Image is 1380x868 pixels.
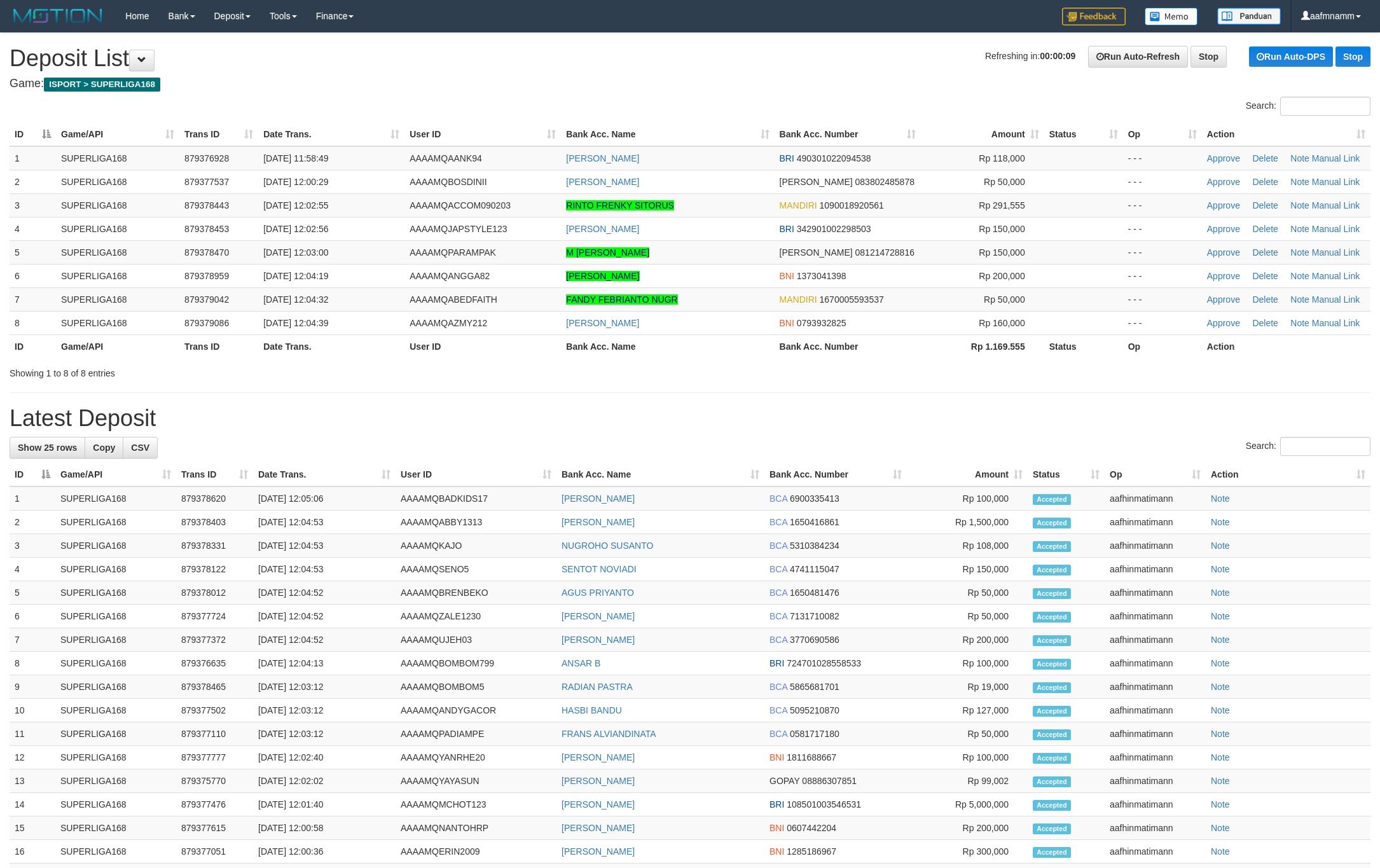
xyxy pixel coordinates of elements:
[566,153,639,163] a: [PERSON_NAME]
[55,628,176,652] td: SUPERLIGA168
[253,699,396,722] td: [DATE] 12:03:12
[176,605,253,628] td: 879377724
[258,123,404,146] th: Date Trans.: activate to sort column ascending
[10,362,565,380] div: Showing 1 to 8 of 8 entries
[1290,153,1309,163] a: Note
[979,200,1025,210] span: Rp 291,555
[18,443,77,453] span: Show 25 rows
[984,177,1025,187] span: Rp 50,000
[562,705,622,715] a: HASBI BANDU
[396,486,556,511] td: AAAAMQBADKIDS17
[1033,518,1071,528] span: Accepted
[1105,463,1206,486] th: Op: activate to sort column ascending
[1211,493,1230,504] a: Note
[253,463,396,486] th: Date Trans.: activate to sort column ascending
[1290,177,1309,187] a: Note
[790,517,839,527] span: Copy 1650416861 to clipboard
[1105,675,1206,699] td: aafhinmatimann
[1207,294,1240,305] a: Approve
[855,247,914,258] span: Copy 081214728816 to clipboard
[253,534,396,558] td: [DATE] 12:04:53
[562,517,635,527] a: [PERSON_NAME]
[410,177,486,187] span: AAAAMQBOSDINII
[562,752,635,762] a: [PERSON_NAME]
[184,247,229,258] span: 879378470
[855,177,914,187] span: Copy 083802485878 to clipboard
[562,682,633,692] a: RADIAN PASTRA
[780,177,853,187] span: [PERSON_NAME]
[258,334,404,358] th: Date Trans.
[1202,334,1370,358] th: Action
[775,123,921,146] th: Bank Acc. Number: activate to sort column ascending
[1105,558,1206,581] td: aafhinmatimann
[10,463,55,486] th: ID: activate to sort column descending
[1252,271,1278,281] a: Delete
[979,318,1025,328] span: Rp 160,000
[263,294,328,305] span: [DATE] 12:04:32
[1206,463,1370,486] th: Action: activate to sort column ascending
[769,541,787,551] span: BCA
[10,652,55,675] td: 8
[562,611,635,621] a: [PERSON_NAME]
[769,635,787,645] span: BCA
[55,486,176,511] td: SUPERLIGA168
[56,217,179,240] td: SUPERLIGA168
[410,224,507,234] span: AAAAMQJAPSTYLE123
[562,493,635,504] a: [PERSON_NAME]
[1312,224,1360,234] a: Manual Link
[907,511,1028,534] td: Rp 1,500,000
[1123,170,1202,193] td: - - -
[985,51,1075,61] span: Refreshing in:
[1246,437,1370,456] label: Search:
[566,247,649,258] a: M [PERSON_NAME]
[780,247,853,258] span: [PERSON_NAME]
[769,588,787,598] span: BCA
[562,729,656,739] a: FRANS ALVIANDINATA
[1105,581,1206,605] td: aafhinmatimann
[979,153,1025,163] span: Rp 118,000
[1033,612,1071,623] span: Accepted
[176,628,253,652] td: 879377372
[56,193,179,217] td: SUPERLIGA168
[253,628,396,652] td: [DATE] 12:04:52
[566,318,639,328] a: [PERSON_NAME]
[55,463,176,486] th: Game/API: activate to sort column ascending
[562,823,635,833] a: [PERSON_NAME]
[1252,177,1278,187] a: Delete
[1105,534,1206,558] td: aafhinmatimann
[396,675,556,699] td: AAAAMQBOMBOM5
[1312,318,1360,328] a: Manual Link
[1207,200,1240,210] a: Approve
[404,123,561,146] th: User ID: activate to sort column ascending
[1211,846,1230,857] a: Note
[566,224,639,234] a: [PERSON_NAME]
[55,675,176,699] td: SUPERLIGA168
[566,177,639,187] a: [PERSON_NAME]
[85,437,123,458] a: Copy
[1062,8,1126,25] img: Feedback.jpg
[780,318,794,328] span: BNI
[566,294,677,305] a: FANDY FEBRIANTO NUGR
[797,224,871,234] span: Copy 342901002298503 to clipboard
[1190,46,1227,67] a: Stop
[10,511,55,534] td: 2
[396,558,556,581] td: AAAAMQSENO5
[775,334,921,358] th: Bank Acc. Number
[556,463,764,486] th: Bank Acc. Name: activate to sort column ascending
[410,200,511,210] span: AAAAMQACCOM090203
[907,605,1028,628] td: Rp 50,000
[176,486,253,511] td: 879378620
[1207,177,1240,187] a: Approve
[56,240,179,264] td: SUPERLIGA168
[561,123,774,146] th: Bank Acc. Name: activate to sort column ascending
[790,541,839,551] span: Copy 5310384234 to clipboard
[176,652,253,675] td: 879376635
[410,247,496,258] span: AAAAMQPARAMPAK
[769,517,787,527] span: BCA
[780,224,794,234] span: BRI
[1211,682,1230,692] a: Note
[56,170,179,193] td: SUPERLIGA168
[263,177,328,187] span: [DATE] 12:00:29
[921,334,1044,358] th: Rp 1.169.555
[1123,311,1202,334] td: - - -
